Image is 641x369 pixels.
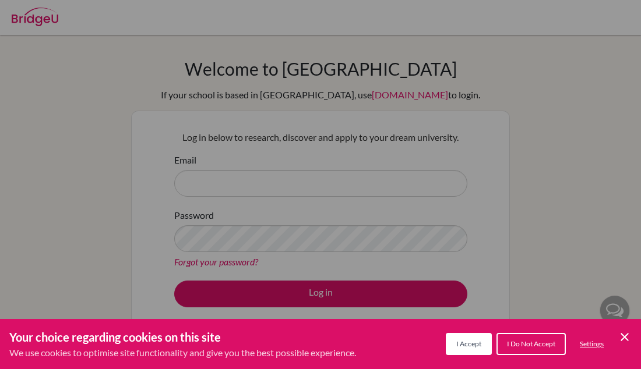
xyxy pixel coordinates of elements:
span: Settings [580,339,604,348]
p: We use cookies to optimise site functionality and give you the best possible experience. [9,346,356,360]
h3: Your choice regarding cookies on this site [9,328,356,346]
button: Settings [570,334,613,354]
span: I Do Not Accept [507,339,555,348]
button: I Accept [446,333,492,355]
button: I Do Not Accept [496,333,566,355]
span: I Accept [456,339,481,348]
button: Save and close [618,330,632,344]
